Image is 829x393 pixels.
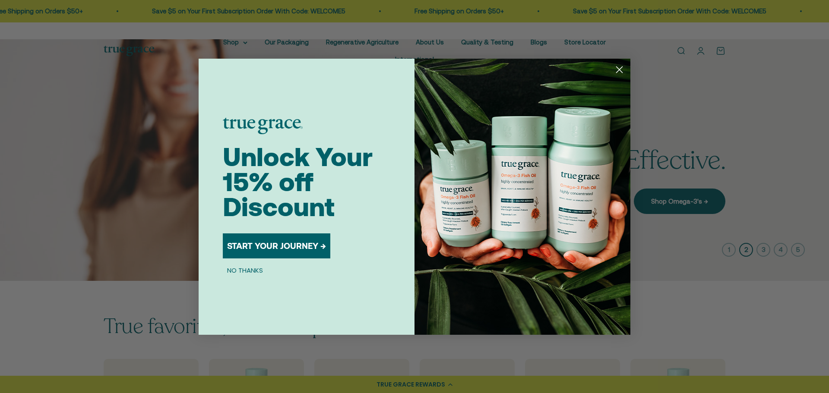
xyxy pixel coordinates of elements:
img: logo placeholder [223,118,303,134]
button: Close dialog [612,62,627,77]
span: Unlock Your 15% off Discount [223,142,373,222]
img: 098727d5-50f8-4f9b-9554-844bb8da1403.jpeg [414,59,630,335]
button: START YOUR JOURNEY → [223,233,330,258]
button: NO THANKS [223,265,267,276]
